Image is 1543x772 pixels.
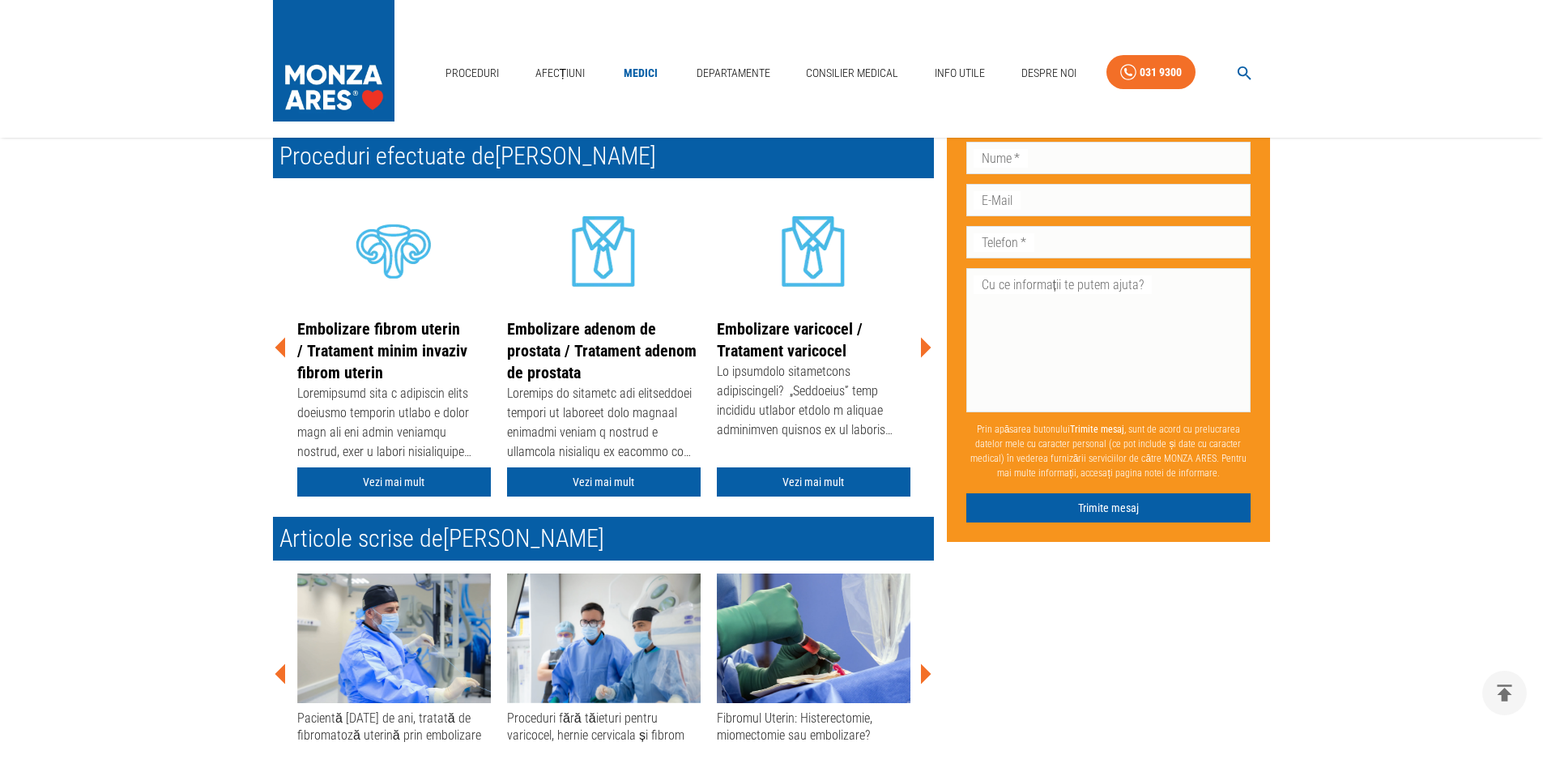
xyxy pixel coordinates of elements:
[615,57,667,90] a: Medici
[1015,57,1083,90] a: Despre Noi
[690,57,777,90] a: Departamente
[966,493,1251,522] button: Trimite mesaj
[273,517,934,561] h2: Articole scrise de [PERSON_NAME]
[1106,55,1196,90] a: 031 9300
[717,710,910,744] div: Fibromul Uterin: Histerectomie, miomectomie sau embolizare?
[439,57,505,90] a: Proceduri
[1140,62,1182,83] div: 031 9300
[507,467,701,497] a: Vezi mai mult
[273,134,934,178] h2: Proceduri efectuate de [PERSON_NAME]
[297,384,491,465] div: Loremipsumd sita c adipiscin elits doeiusmo temporin utlabo e dolor magn ali eni admin veniamqu n...
[799,57,905,90] a: Consilier Medical
[507,710,701,744] div: Proceduri fără tăieturi pentru varicocel, hernie cervicala și fibrom
[507,384,701,465] div: Loremips do sitametc adi elitseddoei tempori ut laboreet dolo magnaal enimadmi veniam q nostrud e...
[1482,671,1527,715] button: delete
[297,574,491,744] a: Pacientă [DATE] de ani, tratată de fibromatoză uterină prin embolizare
[507,574,701,703] img: Proceduri fără tăieturi pentru varicocel, hernie cervicala și fibrom
[297,710,491,744] div: Pacientă [DATE] de ani, tratată de fibromatoză uterină prin embolizare
[507,574,701,744] a: Proceduri fără tăieturi pentru varicocel, hernie cervicala și fibrom
[529,57,592,90] a: Afecțiuni
[1070,423,1124,434] b: Trimite mesaj
[966,415,1251,486] p: Prin apăsarea butonului , sunt de acord cu prelucrarea datelor mele cu caracter personal (ce pot ...
[297,467,491,497] a: Vezi mai mult
[507,319,697,382] a: Embolizare adenom de prostata / Tratament adenom de prostata
[717,362,910,443] div: Lo ipsumdolo sitametcons adipiscingeli? „Seddoeius” temp incididu utlabor etdolo m aliquae admini...
[717,467,910,497] a: Vezi mai mult
[928,57,991,90] a: Info Utile
[297,319,467,382] a: Embolizare fibrom uterin / Tratament minim invaziv fibrom uterin
[717,319,863,360] a: Embolizare varicocel / Tratament varicocel
[297,574,491,703] img: Pacientă de 25 de ani, tratată de fibromatoză uterină prin embolizare
[717,574,910,744] a: Fibromul Uterin: Histerectomie, miomectomie sau embolizare?
[717,574,910,703] img: Fibromul Uterin: Histerectomie, miomectomie sau embolizare?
